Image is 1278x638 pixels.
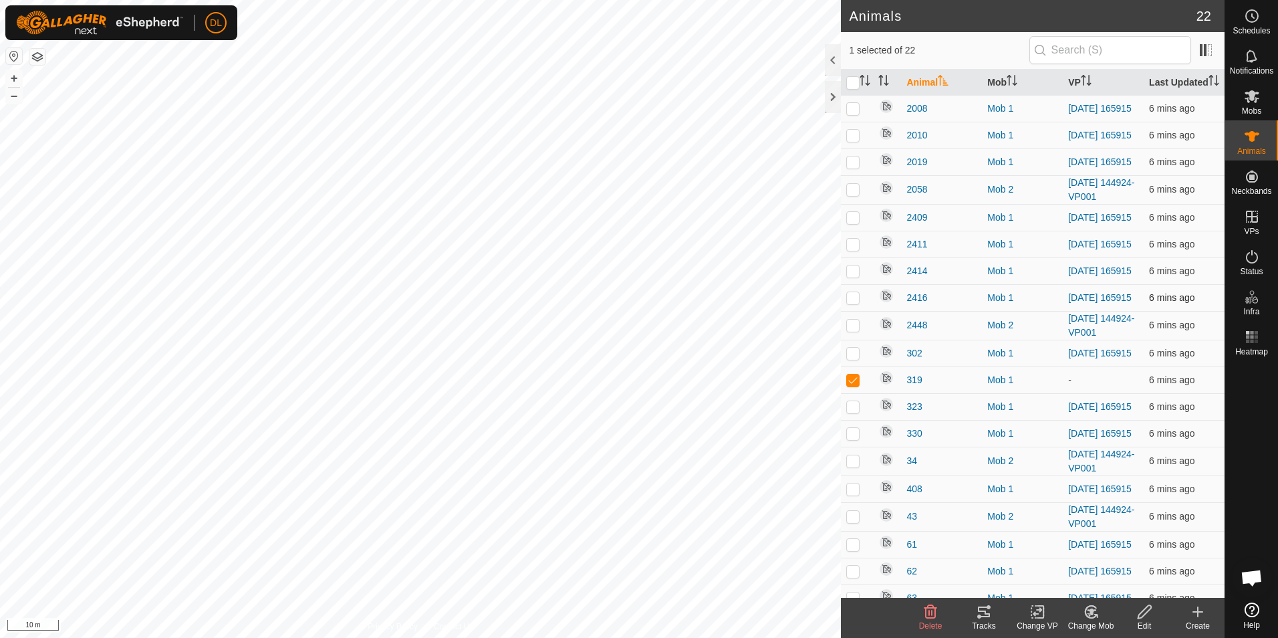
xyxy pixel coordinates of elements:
h2: Animals [849,8,1196,24]
div: Mob 1 [987,400,1057,414]
span: 6 Oct 2025, 1:01 pm [1149,455,1194,466]
img: returning off [878,507,894,523]
img: returning off [878,207,894,223]
img: returning off [878,316,894,332]
span: Delete [919,621,942,631]
div: Mob 1 [987,291,1057,305]
div: Change Mob [1064,620,1118,632]
span: 2008 [906,102,927,116]
a: [DATE] 165915 [1068,484,1132,494]
div: Mob 1 [987,346,1057,360]
span: Heatmap [1235,348,1268,356]
a: [DATE] 165915 [1068,593,1132,603]
a: Help [1225,597,1278,635]
span: 6 Oct 2025, 1:01 pm [1149,375,1194,385]
input: Search (S) [1029,36,1191,64]
a: Privacy Policy [368,621,418,633]
a: [DATE] 144924-VP001 [1068,313,1134,338]
img: returning off [878,479,894,495]
span: 2414 [906,264,927,278]
a: [DATE] 165915 [1068,239,1132,249]
span: 2058 [906,183,927,197]
a: [DATE] 165915 [1068,103,1132,114]
a: [DATE] 165915 [1068,348,1132,358]
span: 6 Oct 2025, 1:01 pm [1149,593,1194,603]
div: Mob 1 [987,482,1057,496]
img: returning off [878,343,894,359]
img: returning off [878,397,894,413]
span: 6 Oct 2025, 1:01 pm [1149,212,1194,223]
span: 6 Oct 2025, 1:01 pm [1149,511,1194,522]
p-sorticon: Activate to sort [1081,77,1092,88]
div: Edit [1118,620,1171,632]
span: 6 Oct 2025, 1:01 pm [1149,401,1194,412]
div: Create [1171,620,1225,632]
a: [DATE] 165915 [1068,265,1132,276]
a: [DATE] 165915 [1068,156,1132,167]
span: 2010 [906,128,927,142]
span: 6 Oct 2025, 1:01 pm [1149,539,1194,550]
span: 2448 [906,318,927,332]
span: Neckbands [1231,187,1271,195]
img: returning off [878,180,894,196]
span: 6 Oct 2025, 1:01 pm [1149,428,1194,439]
div: Change VP [1011,620,1064,632]
button: Reset Map [6,48,22,64]
div: Mob 2 [987,183,1057,197]
div: Mob 2 [987,318,1057,332]
p-sorticon: Activate to sort [860,77,870,88]
div: Mob 1 [987,237,1057,251]
p-sorticon: Activate to sort [938,77,948,88]
img: returning off [878,561,894,577]
div: Mob 1 [987,564,1057,578]
a: [DATE] 144924-VP001 [1068,504,1134,529]
span: Status [1240,268,1263,276]
span: 22 [1196,6,1211,26]
th: Animal [901,70,982,96]
span: Schedules [1233,27,1270,35]
span: Mobs [1242,107,1261,115]
span: 330 [906,427,922,441]
img: returning off [878,423,894,439]
span: 61 [906,538,917,552]
span: 1 selected of 22 [849,43,1029,58]
span: 2411 [906,237,927,251]
span: 302 [906,346,922,360]
img: returning off [878,534,894,550]
img: returning off [878,261,894,277]
img: returning off [878,288,894,304]
img: Gallagher Logo [16,11,183,35]
img: returning off [878,370,894,386]
p-sorticon: Activate to sort [1208,77,1219,88]
div: Mob 1 [987,427,1057,441]
img: returning off [878,152,894,168]
button: Map Layers [29,49,45,65]
img: returning off [878,234,894,250]
div: Mob 1 [987,538,1057,552]
th: VP [1063,70,1144,96]
span: 323 [906,400,922,414]
a: [DATE] 165915 [1068,292,1132,303]
span: 2409 [906,211,927,225]
img: returning off [878,451,894,467]
span: 6 Oct 2025, 1:01 pm [1149,239,1194,249]
div: Tracks [957,620,1011,632]
a: [DATE] 144924-VP001 [1068,177,1134,202]
div: Mob 1 [987,102,1057,116]
span: 43 [906,510,917,524]
span: 62 [906,564,917,578]
span: 6 Oct 2025, 1:01 pm [1149,566,1194,576]
th: Mob [982,70,1063,96]
span: DL [210,16,222,30]
span: 6 Oct 2025, 1:01 pm [1149,265,1194,276]
div: Mob 2 [987,510,1057,524]
a: [DATE] 165915 [1068,212,1132,223]
div: Mob 1 [987,211,1057,225]
span: 6 Oct 2025, 1:01 pm [1149,156,1194,167]
span: Help [1243,621,1260,629]
img: returning off [878,588,894,604]
p-sorticon: Activate to sort [1007,77,1017,88]
span: 6 Oct 2025, 1:01 pm [1149,103,1194,114]
a: [DATE] 165915 [1068,566,1132,576]
span: VPs [1244,227,1259,235]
